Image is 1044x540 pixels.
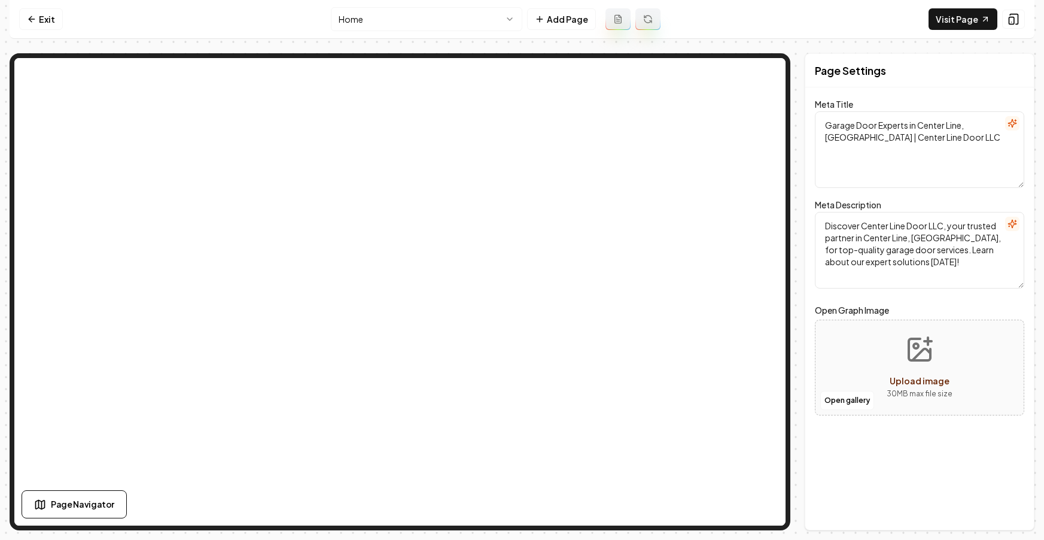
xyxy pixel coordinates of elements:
button: Regenerate page [635,8,661,30]
a: Exit [19,8,63,30]
p: 30 MB max file size [887,388,952,400]
button: Add admin page prompt [605,8,631,30]
label: Open Graph Image [815,303,1024,317]
button: Upload image [877,326,962,409]
button: Open gallery [820,391,874,410]
label: Meta Description [815,199,881,210]
a: Visit Page [929,8,997,30]
h2: Page Settings [815,62,886,79]
span: Upload image [890,375,949,386]
span: Page Navigator [51,498,114,511]
button: Page Navigator [22,490,127,518]
label: Meta Title [815,99,853,110]
button: Add Page [527,8,596,30]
